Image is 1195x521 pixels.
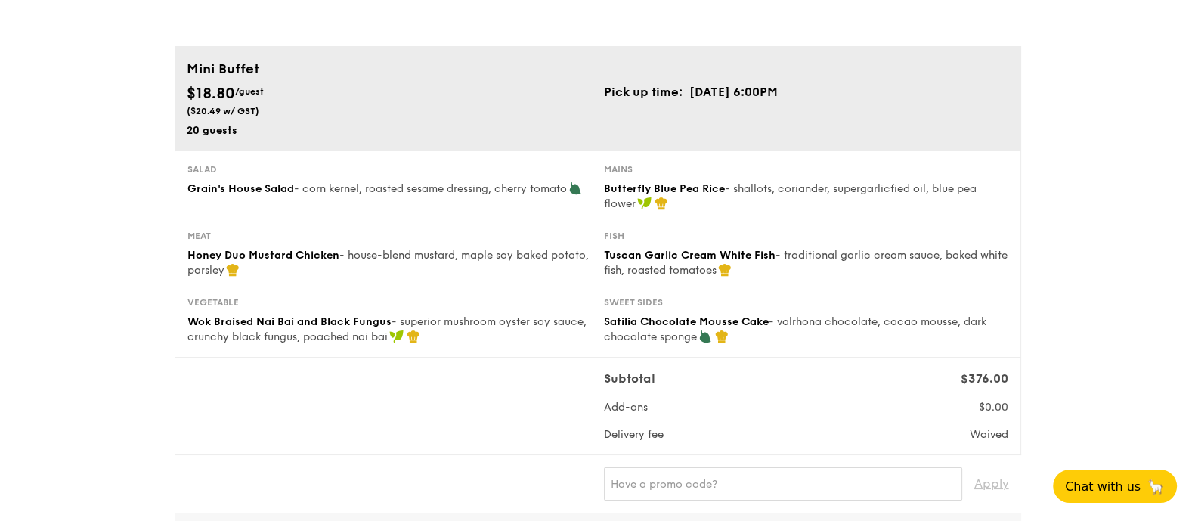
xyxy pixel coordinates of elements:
[604,182,725,195] span: Butterfly Blue Pea Rice
[689,82,779,102] td: [DATE] 6:00PM
[187,315,392,328] span: Wok Braised Nai Bai and Black Fungus
[970,428,1008,441] span: Waived
[637,197,652,210] img: icon-vegan.f8ff3823.svg
[1065,479,1141,494] span: Chat with us
[187,249,589,277] span: - house-blend mustard, maple soy baked potato, parsley
[235,86,264,97] span: /guest
[187,163,592,175] div: Salad
[187,106,259,116] span: ($20.49 w/ GST)
[1147,478,1165,495] span: 🦙
[1053,470,1177,503] button: Chat with us🦙
[604,428,664,441] span: Delivery fee
[718,263,732,277] img: icon-chef-hat.a58ddaea.svg
[604,249,1008,277] span: - traditional garlic cream sauce, baked white fish, roasted tomatoes
[407,330,420,343] img: icon-chef-hat.a58ddaea.svg
[187,85,235,103] span: $18.80
[604,315,986,343] span: - valrhona chocolate, cacao mousse, dark chocolate sponge
[604,163,1008,175] div: Mains
[604,182,977,210] span: - shallots, coriander, supergarlicfied oil, blue pea flower
[604,82,689,102] td: Pick up time:
[187,123,592,138] div: 20 guests
[715,330,729,343] img: icon-chef-hat.a58ddaea.svg
[974,467,1009,501] span: Apply
[187,249,339,262] span: Honey Duo Mustard Chicken
[226,263,240,277] img: icon-chef-hat.a58ddaea.svg
[979,401,1008,414] span: $0.00
[604,401,648,414] span: Add-ons
[604,230,1008,242] div: Fish
[655,197,668,210] img: icon-chef-hat.a58ddaea.svg
[604,467,962,501] input: Have a promo code?
[187,230,592,242] div: Meat
[568,181,582,195] img: icon-vegetarian.fe4039eb.svg
[604,315,769,328] span: Satilia Chocolate Mousse Cake
[187,58,1009,79] div: Mini Buffet
[187,296,592,309] div: Vegetable
[961,371,1008,386] span: $376.00
[389,330,404,343] img: icon-vegan.f8ff3823.svg
[698,330,712,343] img: icon-vegetarian.fe4039eb.svg
[604,296,1008,309] div: Sweet sides
[604,249,776,262] span: Tuscan Garlic Cream White Fish
[604,371,655,386] span: Subtotal
[187,182,294,195] span: Grain's House Salad
[294,182,567,195] span: - corn kernel, roasted sesame dressing, cherry tomato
